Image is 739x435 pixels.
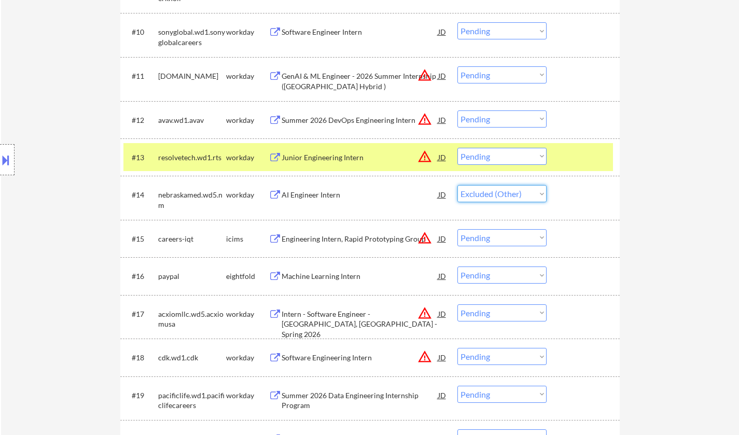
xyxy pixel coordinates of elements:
div: #10 [132,27,150,37]
div: Intern - Software Engineer - [GEOGRAPHIC_DATA], [GEOGRAPHIC_DATA] - Spring 2026 [282,309,438,340]
div: Software Engineering Intern [282,353,438,363]
div: acxiomllc.wd5.acxiomusa [158,309,226,329]
div: GenAI & ML Engineer - 2026 Summer Internship ([GEOGRAPHIC_DATA] Hybrid ) [282,71,438,91]
div: pacificlife.wd1.pacificlifecareers [158,390,226,411]
div: resolvetech.wd1.rts [158,152,226,163]
div: [DOMAIN_NAME] [158,71,226,81]
div: Machine Learning Intern [282,271,438,282]
div: sonyglobal.wd1.sonyglobalcareers [158,27,226,47]
div: Software Engineer Intern [282,27,438,37]
div: JD [437,110,448,129]
button: warning_amber [417,349,432,364]
div: Engineering Intern, Rapid Prototyping Group [282,234,438,244]
div: careers-iqt [158,234,226,244]
div: JD [437,229,448,248]
div: AI Engineer Intern [282,190,438,200]
div: #18 [132,353,150,363]
div: icims [226,234,269,244]
div: Summer 2026 DevOps Engineering Intern [282,115,438,125]
div: workday [226,152,269,163]
button: warning_amber [417,149,432,164]
div: workday [226,309,269,319]
div: JD [437,22,448,41]
div: workday [226,390,269,401]
div: JD [437,148,448,166]
button: warning_amber [417,306,432,320]
div: avav.wd1.avav [158,115,226,125]
div: JD [437,304,448,323]
div: Summer 2026 Data Engineering Internship Program [282,390,438,411]
div: nebraskamed.wd5.nm [158,190,226,210]
div: #19 [132,390,150,401]
div: #16 [132,271,150,282]
div: workday [226,115,269,125]
div: JD [437,386,448,404]
div: Junior Engineering Intern [282,152,438,163]
button: warning_amber [417,231,432,245]
div: JD [437,66,448,85]
button: warning_amber [417,68,432,82]
div: JD [437,348,448,367]
div: JD [437,185,448,204]
div: workday [226,27,269,37]
div: workday [226,71,269,81]
div: workday [226,190,269,200]
div: #17 [132,309,150,319]
div: workday [226,353,269,363]
button: warning_amber [417,112,432,127]
div: cdk.wd1.cdk [158,353,226,363]
div: JD [437,266,448,285]
div: paypal [158,271,226,282]
div: eightfold [226,271,269,282]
